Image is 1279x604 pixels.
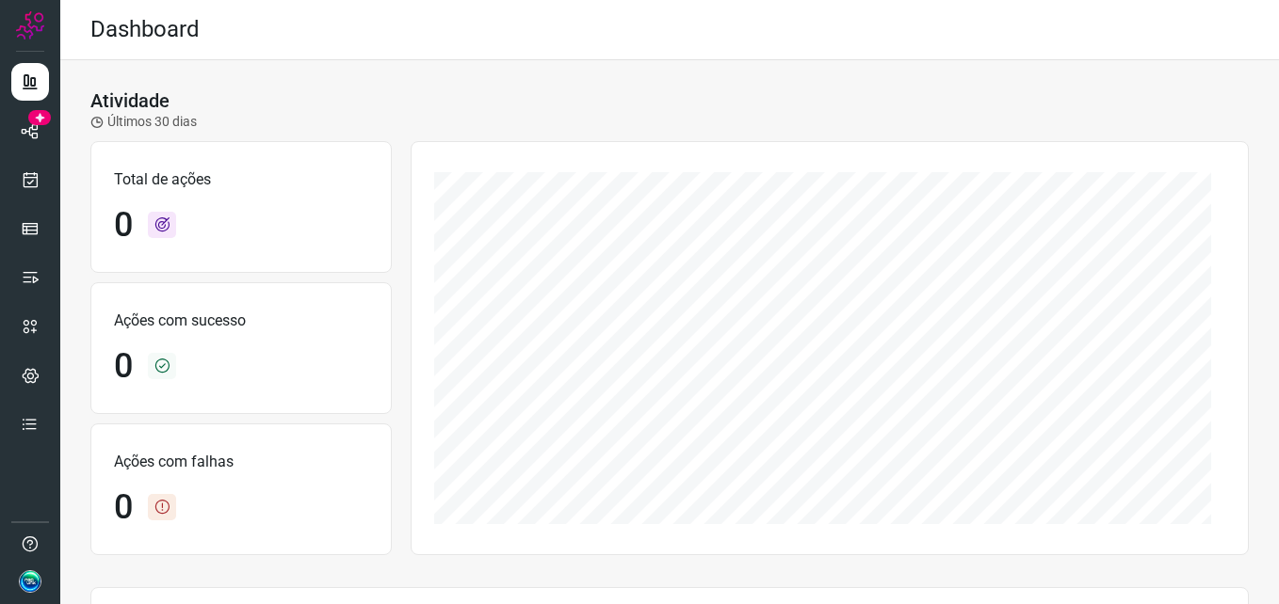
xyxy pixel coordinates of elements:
[114,487,133,528] h1: 0
[90,112,197,132] p: Últimos 30 dias
[114,205,133,246] h1: 0
[114,451,368,473] p: Ações com falhas
[114,310,368,332] p: Ações com sucesso
[90,89,170,112] h3: Atividade
[114,168,368,191] p: Total de ações
[90,16,200,43] h2: Dashboard
[114,346,133,387] h1: 0
[16,11,44,40] img: Logo
[19,570,41,593] img: 688dd65d34f4db4d93ce8256e11a8269.jpg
